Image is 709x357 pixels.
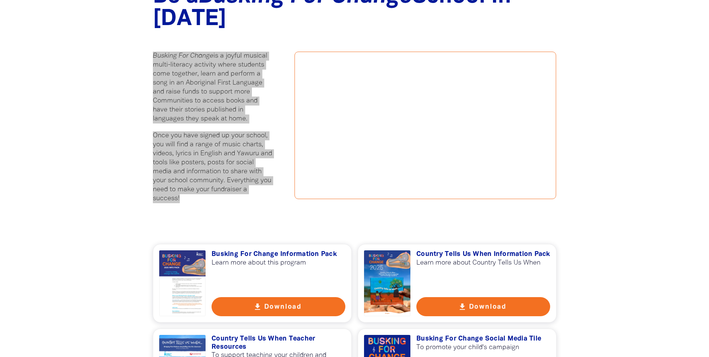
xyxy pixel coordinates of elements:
[416,250,550,259] h3: Country Tells Us When Information Pack
[253,302,262,311] i: get_app
[416,297,550,316] button: get_app Download
[295,52,556,199] iframe: undefined-video
[416,335,550,343] h3: Busking For Change Social Media Tile
[458,302,467,311] i: get_app
[212,250,345,259] h3: Busking For Change Information Pack
[153,53,213,59] em: Busking For Change
[153,131,272,203] p: Once you have signed up your school, you will find a range of music charts, videos, lyrics in Eng...
[212,335,345,351] h3: Country Tells Us When Teacher Resources
[153,52,272,123] p: is a joyful musical multi-literacy activity where students come together, learn and perform a son...
[212,297,345,316] button: get_app Download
